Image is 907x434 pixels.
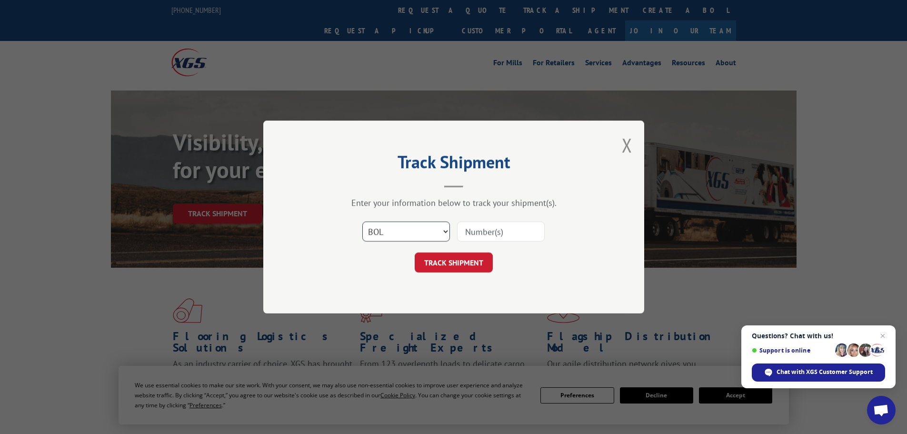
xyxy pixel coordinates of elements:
[311,155,597,173] h2: Track Shipment
[752,332,885,340] span: Questions? Chat with us!
[622,132,632,158] button: Close modal
[457,222,545,242] input: Number(s)
[777,368,873,376] span: Chat with XGS Customer Support
[311,197,597,208] div: Enter your information below to track your shipment(s).
[752,347,832,354] span: Support is online
[867,396,896,424] a: Open chat
[415,252,493,273] button: TRACK SHIPMENT
[752,363,885,382] span: Chat with XGS Customer Support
